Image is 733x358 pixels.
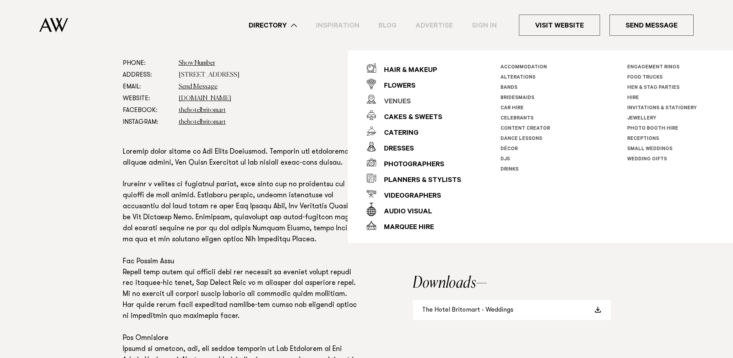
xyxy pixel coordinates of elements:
[376,157,444,173] div: Photographers
[413,275,611,291] h2: Downloads
[367,202,461,217] a: Audio Visual
[500,75,535,81] a: Alterations
[239,20,306,31] a: Directory
[376,173,461,189] div: Planners & Stylists
[306,20,369,31] a: Inspiration
[500,157,510,162] a: DJs
[123,81,172,93] dt: Email:
[179,119,226,125] a: thehotelbritomart
[367,139,461,154] a: Dresses
[627,85,679,91] a: Hen & Stag Parties
[376,189,441,204] div: Videographers
[500,116,534,121] a: Celebrants
[376,110,442,126] div: Cakes & Sweets
[123,105,172,116] dt: Facebook:
[376,204,432,220] div: Audio Visual
[179,95,231,102] a: [DOMAIN_NAME]
[627,157,667,162] a: Wedding Gifts
[367,76,461,92] a: Flowers
[123,69,172,81] dt: Address:
[500,95,534,101] a: Bridesmaids
[367,186,461,202] a: Videographers
[376,141,414,157] div: Dresses
[367,107,461,123] a: Cakes & Sweets
[609,15,694,36] a: Send Message
[462,20,506,31] a: Sign In
[500,85,517,91] a: Bands
[179,60,215,66] a: Show Number
[627,126,678,132] a: Photo Booth Hire
[376,220,434,236] div: Marquee Hire
[369,20,406,31] a: Blog
[367,123,461,139] a: Catering
[627,65,679,70] a: Engagement Rings
[123,116,172,128] dt: Instagram:
[376,79,415,94] div: Flowers
[367,170,461,186] a: Planners & Stylists
[413,300,611,320] a: The Hotel Britomart - Weddings
[367,217,461,233] a: Marquee Hire
[627,106,697,111] a: Invitations & Stationery
[500,136,542,142] a: Dance Lessons
[406,20,462,31] a: Advertise
[179,107,226,114] a: thehotelbritomart
[179,69,362,81] dd: [STREET_ADDRESS]
[376,94,411,110] div: Venues
[519,15,600,36] a: Visit Website
[123,93,172,105] dt: Website:
[367,154,461,170] a: Photographers
[627,147,672,152] a: Small Weddings
[500,167,519,173] a: Drinks
[376,126,419,141] div: Catering
[627,95,639,101] a: Hire
[500,147,518,152] a: Décor
[367,60,461,76] a: Hair & Makeup
[627,116,656,121] a: Jewellery
[179,84,218,90] a: Send Message
[500,65,547,70] a: Accommodation
[367,92,461,107] a: Venues
[123,57,172,69] dt: Phone:
[627,136,659,142] a: Receptions
[376,63,437,79] div: Hair & Makeup
[39,18,68,32] img: Auckland Weddings Logo
[500,106,524,111] a: Car Hire
[627,75,663,81] a: Food Trucks
[500,126,550,132] a: Content Creator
